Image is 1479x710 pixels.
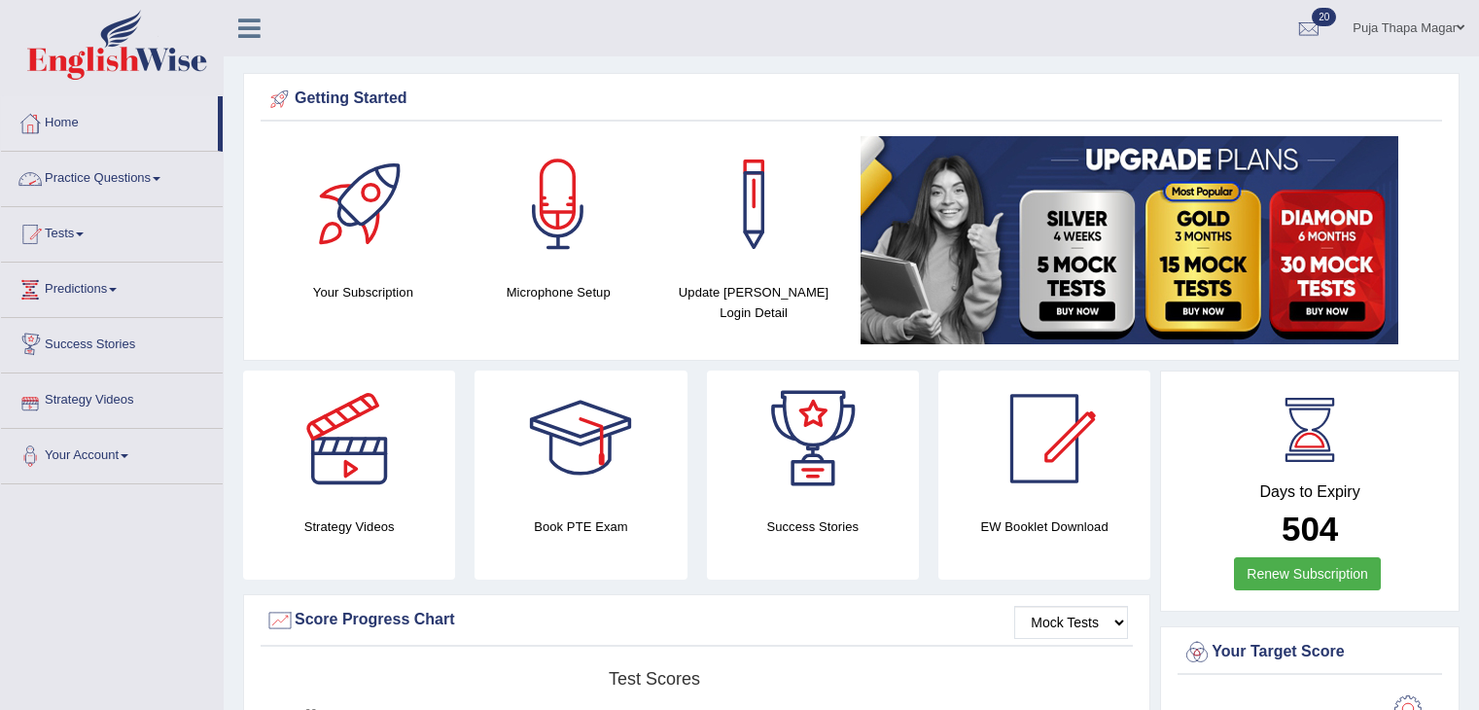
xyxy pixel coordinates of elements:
a: Renew Subscription [1234,557,1381,590]
h4: EW Booklet Download [938,516,1150,537]
a: Your Account [1,429,223,478]
h4: Update [PERSON_NAME] Login Detail [666,282,842,323]
a: Tests [1,207,223,256]
div: Getting Started [265,85,1437,114]
h4: Your Subscription [275,282,451,302]
h4: Book PTE Exam [475,516,687,537]
b: 504 [1282,510,1338,548]
a: Strategy Videos [1,373,223,422]
h4: Days to Expiry [1182,483,1437,501]
a: Success Stories [1,318,223,367]
div: Score Progress Chart [265,606,1128,635]
h4: Microphone Setup [471,282,647,302]
span: 20 [1312,8,1336,26]
h4: Success Stories [707,516,919,537]
div: Your Target Score [1182,638,1437,667]
a: Predictions [1,263,223,311]
tspan: Test scores [609,669,700,689]
a: Home [1,96,218,145]
h4: Strategy Videos [243,516,455,537]
img: small5.jpg [861,136,1398,344]
a: Practice Questions [1,152,223,200]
